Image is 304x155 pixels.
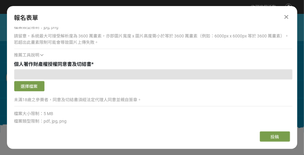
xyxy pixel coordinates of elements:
[14,119,67,124] span: 檔案類型限制：pdf, jpg, png
[14,111,54,116] span: 檔案大小限制：5 MB
[14,25,59,30] span: 檔案類型限制：jpg, png
[14,14,38,21] span: 報名表單
[251,5,276,9] span: 收藏這個活動
[14,61,92,67] span: 個人著作財產權授權同意書及切結書
[14,33,293,46] div: 請留意，系統最大可接受解析度為 3600 萬畫素，亦即圖片寬度 x 圖片高度需小於等於 3600 萬畫素（例如：6000px x 6000px 等於 3600 萬畫素）。若超出此畫素限制可能會導...
[260,131,290,142] button: 投稿
[271,134,279,139] span: 投稿
[14,81,44,91] button: 選擇檔案
[14,53,40,57] span: 推薦工具說明
[14,97,293,103] p: 未滿18歲之參賽者，同意及切結書須經法定代理人同意並親自簽章。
